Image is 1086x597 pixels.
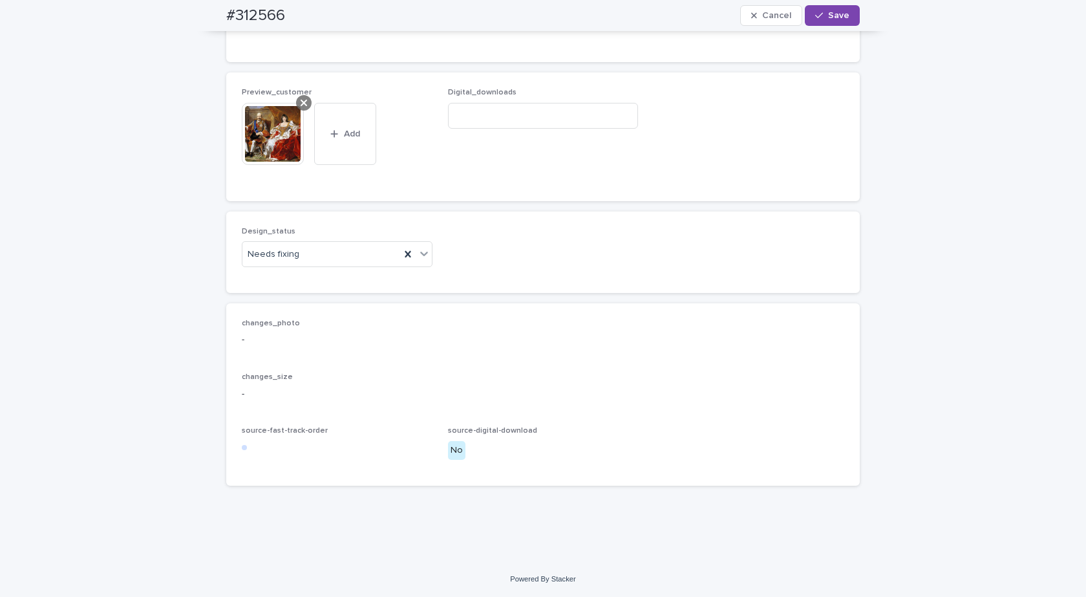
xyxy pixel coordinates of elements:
[762,11,791,20] span: Cancel
[314,103,376,165] button: Add
[242,427,328,435] span: source-fast-track-order
[242,373,293,381] span: changes_size
[448,427,537,435] span: source-digital-download
[740,5,802,26] button: Cancel
[242,320,300,327] span: changes_photo
[248,248,299,261] span: Needs fixing
[828,11,849,20] span: Save
[242,89,312,96] span: Preview_customer
[226,6,285,25] h2: #312566
[344,129,360,138] span: Add
[242,228,295,235] span: Design_status
[242,387,844,401] p: -
[805,5,860,26] button: Save
[448,89,516,96] span: Digital_downloads
[242,333,844,347] p: -
[448,441,465,460] div: No
[510,575,575,583] a: Powered By Stacker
